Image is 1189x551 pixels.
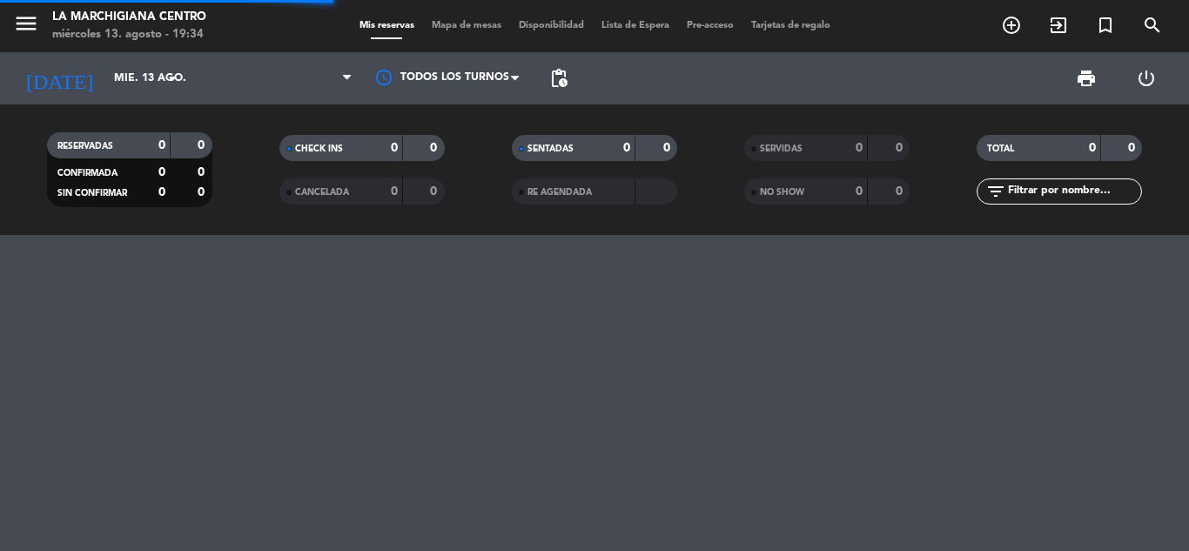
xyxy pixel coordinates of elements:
[1128,142,1139,154] strong: 0
[1142,15,1163,36] i: search
[13,10,39,43] button: menu
[1089,142,1096,154] strong: 0
[896,185,906,198] strong: 0
[158,166,165,178] strong: 0
[158,139,165,151] strong: 0
[527,188,592,197] span: RE AGENDADA
[623,142,630,154] strong: 0
[510,21,593,30] span: Disponibilidad
[896,142,906,154] strong: 0
[760,144,803,153] span: SERVIDAS
[678,21,742,30] span: Pre-acceso
[742,21,839,30] span: Tarjetas de regalo
[1095,15,1116,36] i: turned_in_not
[548,68,569,89] span: pending_actions
[52,26,206,44] div: miércoles 13. agosto - 19:34
[987,144,1014,153] span: TOTAL
[527,144,574,153] span: SENTADAS
[760,188,804,197] span: NO SHOW
[57,169,118,178] span: CONFIRMADA
[423,21,510,30] span: Mapa de mesas
[1136,68,1157,89] i: power_settings_new
[430,185,440,198] strong: 0
[57,142,113,151] span: RESERVADAS
[1006,182,1141,201] input: Filtrar por nombre...
[57,189,127,198] span: SIN CONFIRMAR
[1048,15,1069,36] i: exit_to_app
[430,142,440,154] strong: 0
[391,142,398,154] strong: 0
[158,186,165,198] strong: 0
[162,68,183,89] i: arrow_drop_down
[52,9,206,26] div: La Marchigiana Centro
[1076,68,1097,89] span: print
[13,59,105,97] i: [DATE]
[391,185,398,198] strong: 0
[295,144,343,153] span: CHECK INS
[198,139,208,151] strong: 0
[593,21,678,30] span: Lista de Espera
[13,10,39,37] i: menu
[1001,15,1022,36] i: add_circle_outline
[663,142,674,154] strong: 0
[1116,52,1176,104] div: LOG OUT
[295,188,349,197] span: CANCELADA
[856,185,863,198] strong: 0
[198,186,208,198] strong: 0
[198,166,208,178] strong: 0
[351,21,423,30] span: Mis reservas
[856,142,863,154] strong: 0
[985,181,1006,202] i: filter_list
